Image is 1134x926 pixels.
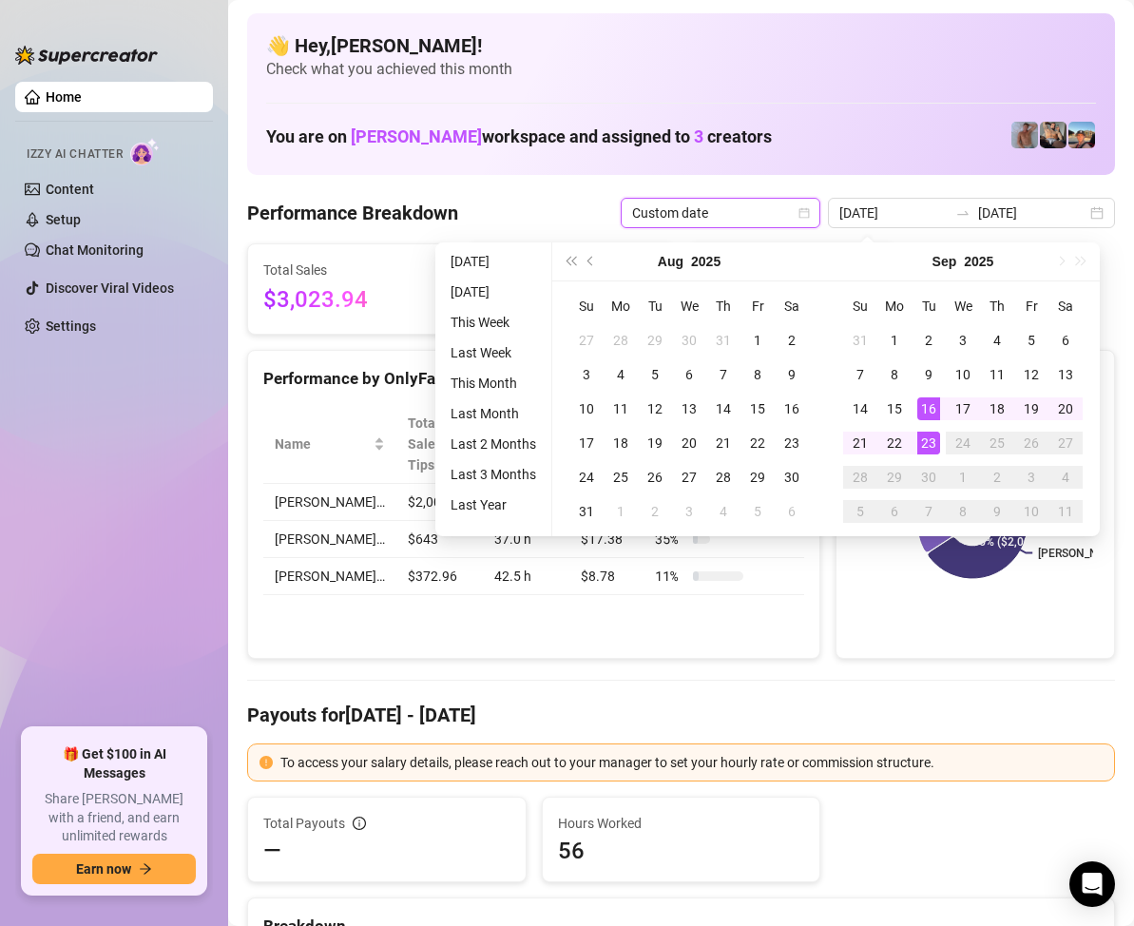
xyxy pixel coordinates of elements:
[964,242,993,280] button: Choose a year
[740,460,775,494] td: 2025-08-29
[746,500,769,523] div: 5
[849,363,872,386] div: 7
[575,363,598,386] div: 3
[912,323,946,357] td: 2025-09-02
[1014,494,1048,529] td: 2025-10-10
[912,392,946,426] td: 2025-09-16
[604,460,638,494] td: 2025-08-25
[946,460,980,494] td: 2025-10-01
[672,426,706,460] td: 2025-08-20
[694,126,703,146] span: 3
[951,500,974,523] div: 8
[951,466,974,489] div: 1
[1020,363,1043,386] div: 12
[644,329,666,352] div: 29
[912,289,946,323] th: Tu
[877,494,912,529] td: 2025-10-06
[672,392,706,426] td: 2025-08-13
[951,432,974,454] div: 24
[980,392,1014,426] td: 2025-09-18
[877,289,912,323] th: Mo
[604,357,638,392] td: 2025-08-04
[632,199,809,227] span: Custom date
[638,289,672,323] th: Tu
[658,242,683,280] button: Choose a month
[951,363,974,386] div: 10
[351,126,482,146] span: [PERSON_NAME]
[712,466,735,489] div: 28
[775,323,809,357] td: 2025-08-02
[980,460,1014,494] td: 2025-10-02
[917,363,940,386] div: 9
[780,500,803,523] div: 6
[917,397,940,420] div: 16
[775,494,809,529] td: 2025-09-06
[569,521,644,558] td: $17.38
[46,242,144,258] a: Chat Monitoring
[706,494,740,529] td: 2025-09-04
[980,289,1014,323] th: Th
[775,460,809,494] td: 2025-08-30
[706,357,740,392] td: 2025-08-07
[1040,122,1067,148] img: George
[712,500,735,523] div: 4
[780,363,803,386] div: 9
[712,329,735,352] div: 31
[575,500,598,523] div: 31
[655,529,685,550] span: 35 %
[638,357,672,392] td: 2025-08-05
[849,329,872,352] div: 31
[1048,494,1083,529] td: 2025-10-11
[655,566,685,587] span: 11 %
[569,392,604,426] td: 2025-08-10
[263,484,396,521] td: [PERSON_NAME]…
[672,323,706,357] td: 2025-07-30
[706,460,740,494] td: 2025-08-28
[263,521,396,558] td: [PERSON_NAME]…
[849,397,872,420] div: 14
[883,500,906,523] div: 6
[263,813,345,834] span: Total Payouts
[1048,357,1083,392] td: 2025-09-13
[1054,500,1077,523] div: 11
[986,432,1009,454] div: 25
[946,323,980,357] td: 2025-09-03
[883,363,906,386] div: 8
[604,494,638,529] td: 2025-09-01
[1068,122,1095,148] img: Zach
[1014,357,1048,392] td: 2025-09-12
[986,363,1009,386] div: 11
[740,426,775,460] td: 2025-08-22
[978,203,1086,223] input: End date
[986,329,1009,352] div: 4
[980,357,1014,392] td: 2025-09-11
[247,702,1115,728] h4: Payouts for [DATE] - [DATE]
[27,145,123,164] span: Izzy AI Chatter
[740,392,775,426] td: 2025-08-15
[1039,547,1134,560] text: [PERSON_NAME]…
[609,500,632,523] div: 1
[986,397,1009,420] div: 18
[877,460,912,494] td: 2025-09-29
[644,432,666,454] div: 19
[46,318,96,334] a: Settings
[917,466,940,489] div: 30
[740,323,775,357] td: 2025-08-01
[558,836,805,866] span: 56
[706,392,740,426] td: 2025-08-14
[912,494,946,529] td: 2025-10-07
[746,466,769,489] div: 29
[843,323,877,357] td: 2025-08-31
[638,392,672,426] td: 2025-08-12
[672,460,706,494] td: 2025-08-27
[483,558,570,595] td: 42.5 h
[604,392,638,426] td: 2025-08-11
[604,323,638,357] td: 2025-07-28
[443,402,544,425] li: Last Month
[644,363,666,386] div: 5
[746,363,769,386] div: 8
[644,466,666,489] div: 26
[581,242,602,280] button: Previous month (PageUp)
[706,323,740,357] td: 2025-07-31
[353,817,366,830] span: info-circle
